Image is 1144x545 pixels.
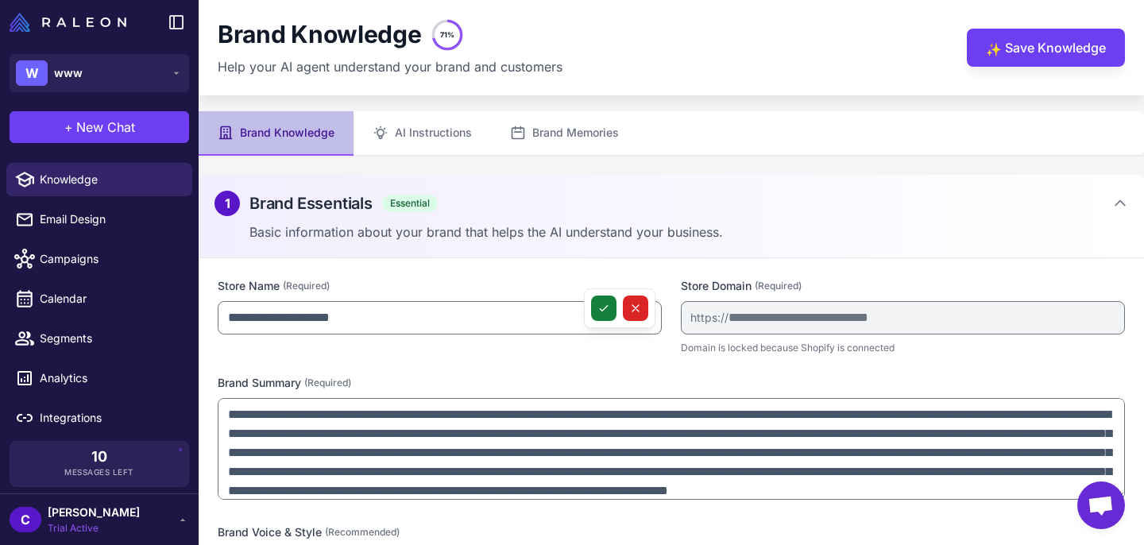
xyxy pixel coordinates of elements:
[64,118,73,137] span: +
[6,203,192,236] a: Email Design
[76,118,135,137] span: New Chat
[54,64,83,82] span: www
[40,211,180,228] span: Email Design
[304,376,351,390] span: (Required)
[623,296,648,321] button: Cancel changes
[40,250,180,268] span: Campaigns
[986,40,999,52] span: ✨
[40,290,180,307] span: Calendar
[249,222,1128,242] p: Basic information about your brand that helps the AI understand your business.
[218,20,422,50] h1: Brand Knowledge
[218,374,1125,392] label: Brand Summary
[10,13,133,32] a: Raleon Logo
[681,341,1125,355] p: Domain is locked because Shopify is connected
[40,330,180,347] span: Segments
[40,171,180,188] span: Knowledge
[218,57,562,76] p: Help your AI agent understand your brand and customers
[6,401,192,435] a: Integrations
[214,191,240,216] div: 1
[681,277,1125,295] label: Store Domain
[6,361,192,395] a: Analytics
[6,163,192,196] a: Knowledge
[6,322,192,355] a: Segments
[199,111,354,156] button: Brand Knowledge
[1077,481,1125,529] div: Open chat
[283,279,330,293] span: (Required)
[354,111,491,156] button: AI Instructions
[440,30,454,39] text: 71%
[6,282,192,315] a: Calendar
[591,296,616,321] button: Save changes
[6,242,192,276] a: Campaigns
[10,111,189,143] button: +New Chat
[40,369,180,387] span: Analytics
[64,466,134,478] span: Messages Left
[91,450,107,464] span: 10
[10,54,189,92] button: Wwww
[10,507,41,532] div: C
[218,524,1125,541] label: Brand Voice & Style
[10,13,126,32] img: Raleon Logo
[48,504,140,521] span: [PERSON_NAME]
[48,521,140,535] span: Trial Active
[967,29,1125,67] button: ✨Save Knowledge
[40,409,180,427] span: Integrations
[382,195,438,212] span: Essential
[491,111,638,156] button: Brand Memories
[325,525,400,539] span: (Recommended)
[755,279,802,293] span: (Required)
[249,191,373,215] h2: Brand Essentials
[218,277,662,295] label: Store Name
[16,60,48,86] div: W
